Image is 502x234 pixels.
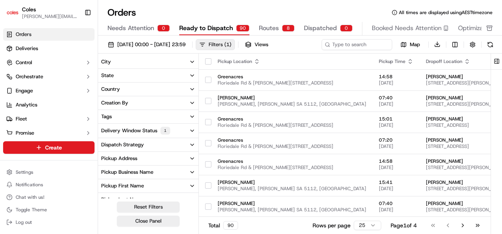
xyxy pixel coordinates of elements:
[218,179,366,185] span: [PERSON_NAME]
[98,124,198,138] button: Delivery Window Status1
[101,99,128,106] div: Creation By
[22,13,78,20] button: [PERSON_NAME][EMAIL_ADDRESS][PERSON_NAME][PERSON_NAME][DOMAIN_NAME]
[236,25,249,32] div: 90
[208,221,238,230] div: Total
[340,25,353,32] div: 0
[101,196,144,203] div: Pickup Last Name
[3,70,95,83] button: Orchestrate
[218,164,366,171] span: Floriedale Rd & [PERSON_NAME][STREET_ADDRESS]
[379,122,413,128] span: [DATE]
[104,39,189,50] button: [DATE] 00:00 - [DATE] 23:59
[282,25,295,32] div: 8
[101,113,112,120] div: Tags
[74,113,126,121] span: API Documentation
[379,74,413,80] span: 14:58
[379,164,413,171] span: [DATE]
[66,114,73,120] div: 💻
[98,166,198,179] button: Pickup Business Name
[209,41,231,48] div: Filters
[8,114,14,120] div: 📗
[242,39,272,50] button: Views
[410,41,420,48] span: Map
[485,39,496,50] button: Refresh
[3,192,95,203] button: Chat with us!
[304,23,337,33] span: Dispatched
[379,179,413,185] span: 15:41
[391,221,417,229] div: Page 1 of 4
[379,95,413,101] span: 07:40
[379,137,413,143] span: 07:20
[179,23,233,33] span: Ready to Dispatch
[218,116,366,122] span: Greenacres
[395,40,425,49] button: Map
[3,141,95,154] button: Create
[16,169,33,175] span: Settings
[218,200,366,207] span: [PERSON_NAME]
[157,25,170,32] div: 0
[3,99,95,111] a: Analytics
[218,95,366,101] span: [PERSON_NAME]
[16,115,27,122] span: Fleet
[16,130,34,137] span: Promise
[6,6,19,19] img: Coles
[3,3,81,22] button: ColesColes[PERSON_NAME][EMAIL_ADDRESS][PERSON_NAME][PERSON_NAME][DOMAIN_NAME]
[218,158,366,164] span: Greenacres
[78,132,95,138] span: Pylon
[16,31,31,38] span: Orders
[379,101,413,107] span: [DATE]
[223,221,238,230] div: 90
[8,31,143,43] p: Welcome 👋
[379,158,413,164] span: 14:58
[27,82,99,88] div: We're available if you need us!
[379,143,413,149] span: [DATE]
[3,113,95,125] button: Fleet
[218,101,366,107] span: [PERSON_NAME], [PERSON_NAME] SA 5112, [GEOGRAPHIC_DATA]
[3,179,95,190] button: Notifications
[101,182,144,189] div: Pickup First Name
[63,110,129,124] a: 💻API Documentation
[379,185,413,192] span: [DATE]
[117,216,180,227] button: Close Panel
[218,143,366,149] span: Floriedale Rd & [PERSON_NAME][STREET_ADDRESS]
[101,155,137,162] div: Pickup Address
[133,77,143,86] button: Start new chat
[224,41,231,48] span: ( 1 )
[55,132,95,138] a: Powered byPylon
[399,9,493,16] span: All times are displayed using AEST timezone
[196,39,235,50] button: Filters(1)
[379,80,413,86] span: [DATE]
[107,23,154,33] span: Needs Attention
[16,101,37,108] span: Analytics
[313,221,351,229] p: Rows per page
[117,202,180,212] button: Reset Filters
[16,194,44,200] span: Chat with us!
[107,6,136,19] h1: Orders
[98,179,198,193] button: Pickup First Name
[218,207,366,213] span: [PERSON_NAME], [PERSON_NAME] SA 5112, [GEOGRAPHIC_DATA]
[16,182,43,188] span: Notifications
[117,41,186,48] span: [DATE] 00:00 - [DATE] 23:59
[218,137,366,143] span: Greenacres
[27,74,129,82] div: Start new chat
[101,127,170,135] div: Delivery Window Status
[16,59,32,66] span: Control
[3,217,95,228] button: Log out
[255,41,268,48] span: Views
[218,80,366,86] span: Floriedale Rd & [PERSON_NAME][STREET_ADDRESS]
[3,28,95,41] a: Orders
[22,5,36,13] button: Coles
[372,23,442,33] span: Booked Needs Attention
[98,96,198,110] button: Creation By
[3,127,95,139] button: Promise
[259,23,279,33] span: Routes
[20,50,141,58] input: Got a question? Start typing here...
[101,141,144,148] div: Dispatch Strategy
[3,85,95,97] button: Engage
[16,207,47,213] span: Toggle Theme
[5,110,63,124] a: 📗Knowledge Base
[322,39,392,50] input: Type to search
[101,86,120,93] div: Country
[3,56,95,69] button: Control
